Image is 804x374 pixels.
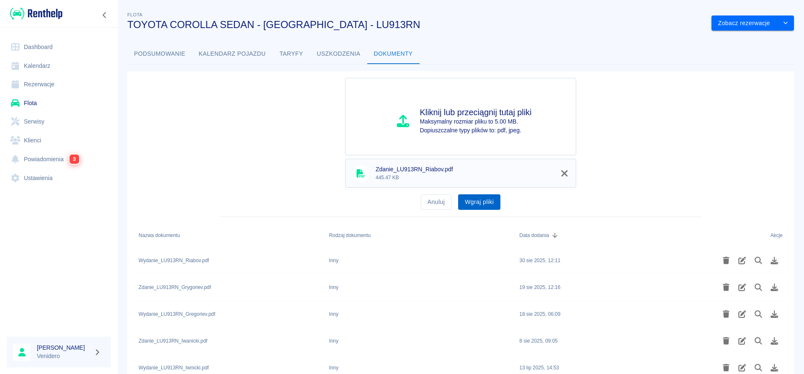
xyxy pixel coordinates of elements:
[766,253,783,268] button: Pobierz plik
[192,44,273,64] button: Kalendarz pojazdu
[734,334,750,348] button: Edytuj rodzaj dokumentu
[7,131,111,150] a: Klienci
[139,310,215,318] div: Wydanie_LU913RN_Gregoriev.pdf
[515,224,706,247] div: Data dodania
[7,7,62,21] a: Renthelp logo
[7,169,111,188] a: Ustawienia
[273,44,310,64] button: Taryfy
[325,224,515,247] div: Rodzaj dokumentu
[329,337,339,345] div: Inny
[127,12,142,17] span: Flota
[127,19,705,31] h3: TOYOTA COROLLA SEDAN - [GEOGRAPHIC_DATA] - LU913RN
[376,174,556,181] p: 445.47 KB
[718,307,734,321] button: Usuń plik
[718,334,734,348] button: Usuń plik
[718,253,734,268] button: Usuń plik
[711,15,777,31] button: Zobacz rezerwacje
[329,284,339,291] div: Inny
[367,44,420,64] button: Dokumenty
[7,112,111,131] a: Serwisy
[329,364,339,371] div: Inny
[750,334,767,348] button: Podgląd pliku
[750,307,767,321] button: Podgląd pliku
[139,337,207,345] div: Zdanie_LU913RN_Iwanicki.pdf
[7,75,111,94] a: Rezerwacje
[421,194,451,210] button: Anuluj
[139,224,180,247] div: Nazwa dokumentu
[458,194,500,210] button: Wgraj pliki
[766,334,783,348] button: Pobierz plik
[329,257,339,264] div: Inny
[420,117,532,126] p: Maksymalny rozmiar pliku to 5.00 MB.
[549,230,561,241] button: Sort
[310,44,367,64] button: Uszkodzenia
[70,155,79,164] span: 3
[770,224,783,247] div: Akcje
[7,150,111,169] a: Powiadomienia3
[376,165,556,174] span: Zdanie_LU913RN_Riabov.pdf
[706,224,787,247] div: Akcje
[519,224,549,247] div: Data dodania
[7,57,111,75] a: Kalendarz
[519,284,560,291] div: 19 sie 2025, 12:16
[734,253,750,268] button: Edytuj rodzaj dokumentu
[750,280,767,294] button: Podgląd pliku
[134,224,325,247] div: Nazwa dokumentu
[718,280,734,294] button: Usuń plik
[519,257,560,264] div: 30 sie 2025, 12:11
[420,126,532,135] p: Dopiuszczalne typy plików to: pdf, jpeg.
[7,38,111,57] a: Dashboard
[734,307,750,321] button: Edytuj rodzaj dokumentu
[7,94,111,113] a: Flota
[37,343,90,352] h6: [PERSON_NAME]
[777,15,794,31] button: drop-down
[766,307,783,321] button: Pobierz plik
[519,337,557,345] div: 8 sie 2025, 09:05
[139,284,211,291] div: Zdanie_LU913RN_Grygoriev.pdf
[519,310,560,318] div: 18 sie 2025, 06:09
[734,280,750,294] button: Edytuj rodzaj dokumentu
[555,165,574,182] button: Usuń z kolejki
[329,224,371,247] div: Rodzaj dokumentu
[139,257,209,264] div: Wydanie_LU913RN_Riabov.pdf
[519,364,559,371] div: 13 lip 2025, 14:53
[420,107,532,117] h4: Kliknij lub przeciągnij tutaj pliki
[750,253,767,268] button: Podgląd pliku
[37,352,90,361] p: Venidero
[329,310,339,318] div: Inny
[10,7,62,21] img: Renthelp logo
[127,44,192,64] button: Podsumowanie
[766,280,783,294] button: Pobierz plik
[139,364,209,371] div: Wydanie_LU913RN_Iwnicki.pdf
[98,10,111,21] button: Zwiń nawigację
